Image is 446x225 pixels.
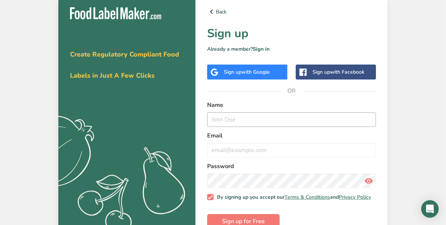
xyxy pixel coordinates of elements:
[241,69,270,75] span: with Google
[207,101,376,109] label: Name
[207,45,376,53] p: Already a member?
[207,25,376,42] h1: Sign up
[281,80,303,102] span: OR
[214,194,371,201] span: By signing up you accept our and
[339,194,371,201] a: Privacy Policy
[207,162,376,171] label: Password
[70,7,161,19] img: Food Label Maker
[207,131,376,140] label: Email
[284,194,330,201] a: Terms & Conditions
[207,7,376,16] a: Back
[253,46,269,53] a: Sign in
[421,200,439,218] div: Open Intercom Messenger
[330,69,364,75] span: with Facebook
[313,68,364,76] div: Sign up
[207,112,376,127] input: John Doe
[70,50,179,80] span: Create Regulatory Compliant Food Labels in Just A Few Clicks
[207,143,376,158] input: email@example.com
[224,68,270,76] div: Sign up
